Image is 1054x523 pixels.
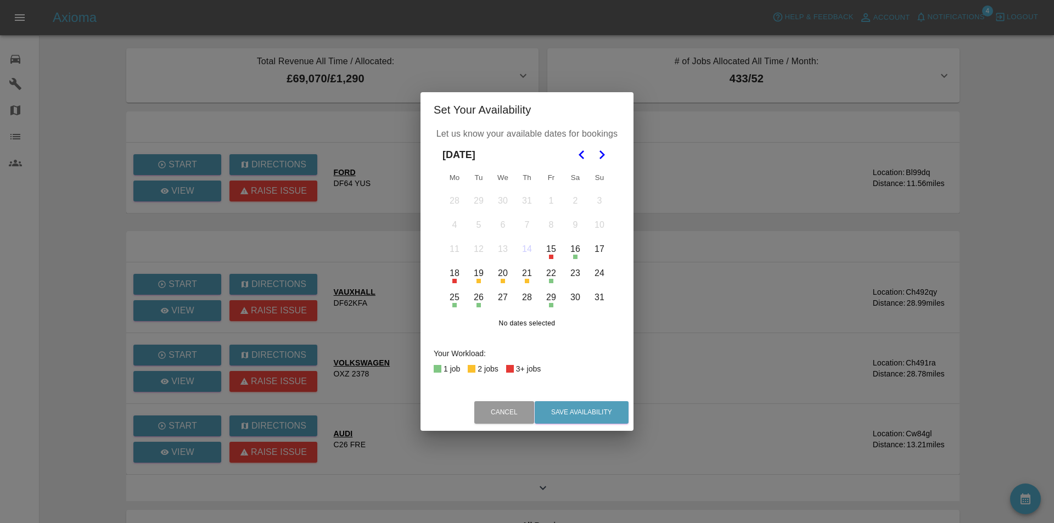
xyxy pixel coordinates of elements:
button: Monday, August 4th, 2025 [443,213,466,237]
button: Friday, August 8th, 2025 [540,213,563,237]
button: Saturday, August 9th, 2025 [564,213,587,237]
th: Wednesday [491,167,515,189]
button: Tuesday, August 5th, 2025 [467,213,490,237]
button: Wednesday, August 20th, 2025 [491,262,514,285]
button: Monday, August 25th, 2025 [443,286,466,309]
h2: Set Your Availability [421,92,633,127]
button: Sunday, August 10th, 2025 [588,213,611,237]
button: Friday, August 15th, 2025 [540,238,563,261]
div: 2 jobs [478,362,498,375]
button: Go to the Previous Month [572,145,592,165]
th: Tuesday [467,167,491,189]
span: [DATE] [442,143,475,167]
button: Saturday, August 2nd, 2025 [564,189,587,212]
button: Monday, August 18th, 2025 [443,262,466,285]
button: Tuesday, August 19th, 2025 [467,262,490,285]
span: No dates selected [442,318,612,329]
button: Monday, August 11th, 2025 [443,238,466,261]
div: 3+ jobs [516,362,541,375]
button: Sunday, August 17th, 2025 [588,238,611,261]
button: Saturday, August 30th, 2025 [564,286,587,309]
button: Tuesday, July 29th, 2025 [467,189,490,212]
button: Thursday, August 7th, 2025 [515,213,539,237]
button: Wednesday, August 6th, 2025 [491,213,514,237]
button: Thursday, July 31st, 2025 [515,189,539,212]
th: Monday [442,167,467,189]
button: Sunday, August 24th, 2025 [588,262,611,285]
button: Tuesday, August 26th, 2025 [467,286,490,309]
button: Wednesday, July 30th, 2025 [491,189,514,212]
button: Sunday, August 31st, 2025 [588,286,611,309]
button: Friday, August 29th, 2025 [540,286,563,309]
th: Sunday [587,167,612,189]
button: Thursday, August 21st, 2025 [515,262,539,285]
button: Friday, August 22nd, 2025 [540,262,563,285]
div: Your Workload: [434,347,620,360]
th: Friday [539,167,563,189]
p: Let us know your available dates for bookings [434,127,620,140]
button: Monday, July 28th, 2025 [443,189,466,212]
button: Wednesday, August 13th, 2025 [491,238,514,261]
button: Friday, August 1st, 2025 [540,189,563,212]
button: Sunday, August 3rd, 2025 [588,189,611,212]
button: Today, Thursday, August 14th, 2025 [515,238,539,261]
button: Tuesday, August 12th, 2025 [467,238,490,261]
button: Save Availability [535,401,629,424]
button: Go to the Next Month [592,145,612,165]
table: August 2025 [442,167,612,310]
th: Saturday [563,167,587,189]
th: Thursday [515,167,539,189]
button: Saturday, August 23rd, 2025 [564,262,587,285]
button: Saturday, August 16th, 2025 [564,238,587,261]
button: Cancel [474,401,534,424]
button: Thursday, August 28th, 2025 [515,286,539,309]
div: 1 job [444,362,460,375]
button: Wednesday, August 27th, 2025 [491,286,514,309]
